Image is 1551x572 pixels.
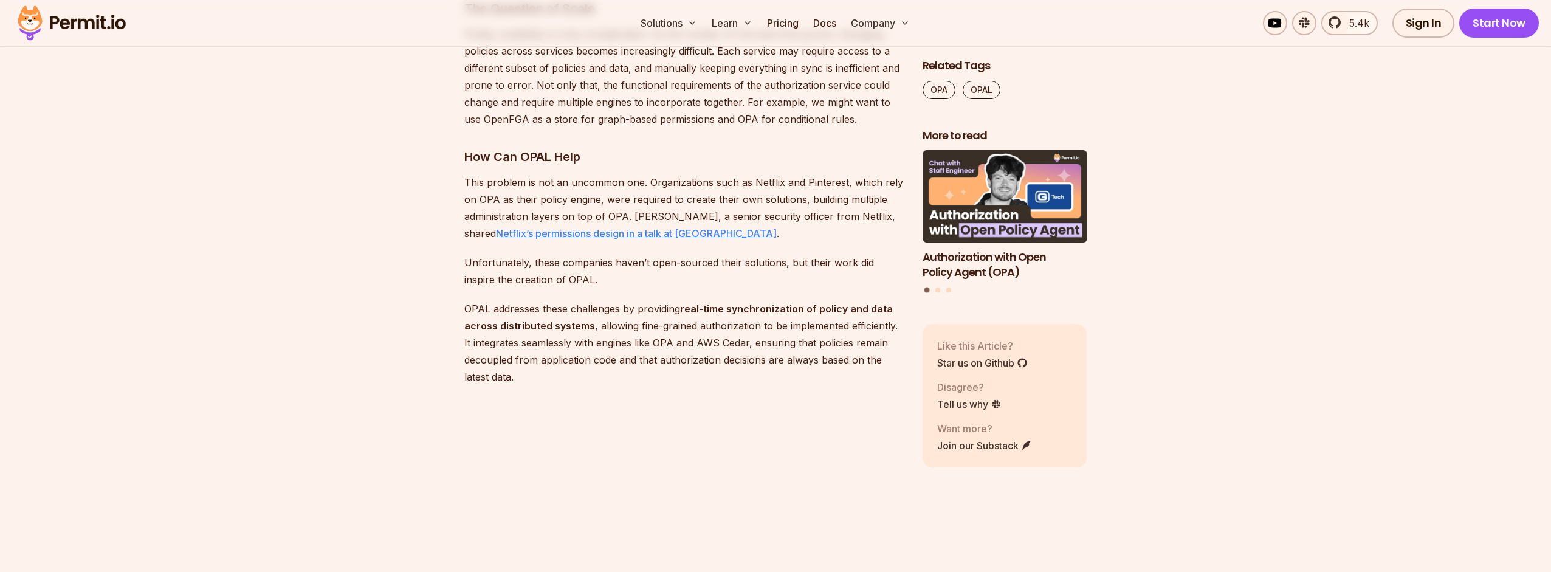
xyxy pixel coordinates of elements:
[923,81,955,99] a: OPA
[1321,11,1378,35] a: 5.4k
[946,288,951,293] button: Go to slide 3
[937,356,1028,370] a: Star us on Github
[924,288,930,293] button: Go to slide 1
[935,288,940,293] button: Go to slide 2
[963,81,1000,99] a: OPAL
[937,421,1032,436] p: Want more?
[937,397,1002,412] a: Tell us why
[923,151,1087,280] li: 1 of 3
[846,11,915,35] button: Company
[923,151,1087,280] a: Authorization with Open Policy Agent (OPA)Authorization with Open Policy Agent (OPA)
[464,303,893,332] strong: real-time synchronization of policy and data across distributed systems
[464,254,903,288] p: Unfortunately, these companies haven’t open-sourced their solutions, but their work did inspire t...
[923,250,1087,280] h3: Authorization with Open Policy Agent (OPA)
[923,58,1087,74] h2: Related Tags
[923,151,1087,243] img: Authorization with Open Policy Agent (OPA)
[636,11,702,35] button: Solutions
[808,11,841,35] a: Docs
[937,339,1028,353] p: Like this Article?
[1459,9,1539,38] a: Start Now
[496,227,777,239] a: Netflix’s permissions design in a talk at [GEOGRAPHIC_DATA]
[937,438,1032,453] a: Join our Substack
[464,147,903,167] h3: How Can OPAL Help
[464,174,903,242] p: This problem is not an uncommon one. Organizations such as Netflix and Pinterest, which rely on O...
[937,380,1002,395] p: Disagree?
[464,300,903,385] p: OPAL addresses these challenges by providing , allowing fine-grained authorization to be implemen...
[1392,9,1455,38] a: Sign In
[12,2,131,44] img: Permit logo
[1342,16,1369,30] span: 5.4k
[923,128,1087,143] h2: More to read
[464,26,903,128] p: Finally, scalability is a key consideration. As the number of microservices grows, managing polic...
[923,151,1087,295] div: Posts
[762,11,803,35] a: Pricing
[707,11,757,35] button: Learn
